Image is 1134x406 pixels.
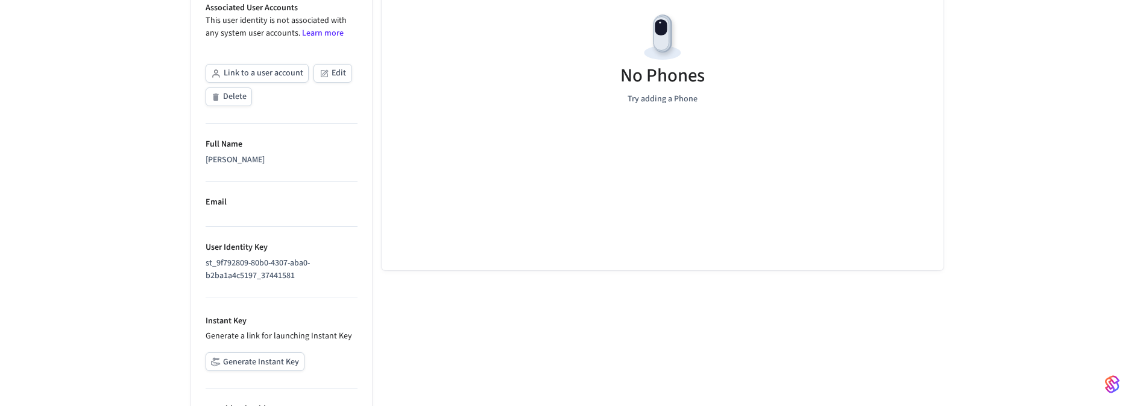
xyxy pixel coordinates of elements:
p: User Identity Key [206,241,358,254]
div: st_9f792809-80b0-4307-aba0-b2ba1a4c5197_37441581 [206,257,358,282]
p: Email [206,196,358,209]
button: Delete [206,87,252,106]
h5: No Phones [620,63,705,88]
p: Instant Key [206,315,358,328]
div: [PERSON_NAME] [206,154,358,167]
p: Generate a link for launching Instant Key [206,330,358,343]
p: Try adding a Phone [628,93,698,106]
p: Associated User Accounts [206,2,358,14]
img: Devices Empty State [635,10,690,65]
img: SeamLogoGradient.69752ec5.svg [1105,375,1120,394]
a: Learn more [302,27,344,39]
button: Link to a user account [206,64,309,83]
p: This user identity is not associated with any system user accounts. [206,14,358,40]
p: Full Name [206,138,358,151]
button: Edit [313,64,352,83]
button: Generate Instant Key [206,352,304,371]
